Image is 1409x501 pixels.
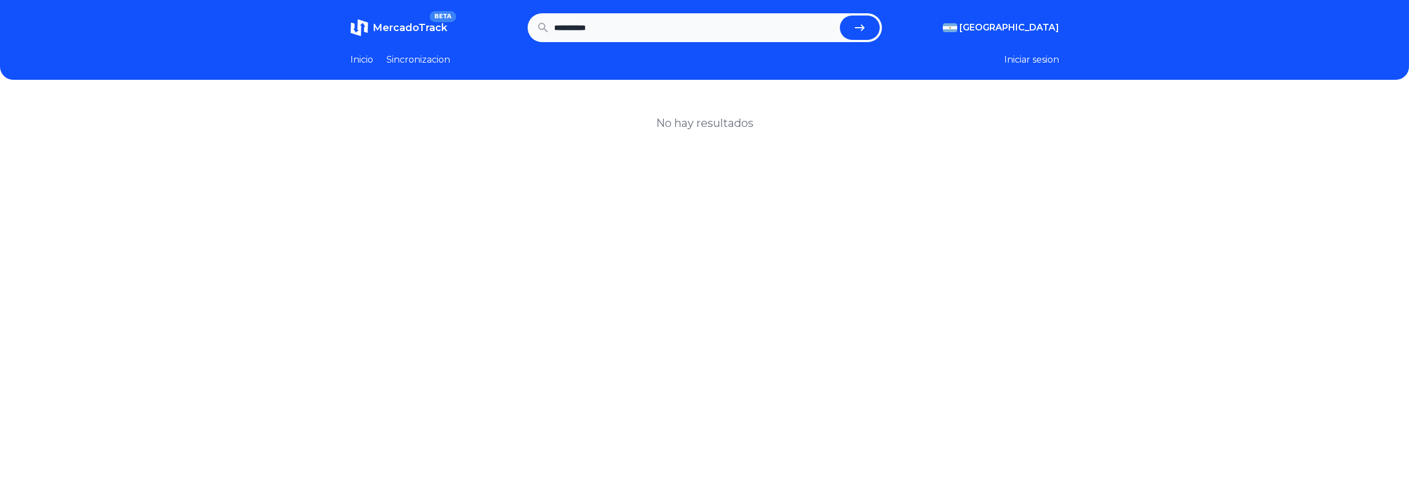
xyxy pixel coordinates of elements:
img: Argentina [943,23,957,32]
span: BETA [430,11,456,22]
a: Sincronizacion [386,53,450,67]
button: [GEOGRAPHIC_DATA] [943,21,1059,34]
a: Inicio [350,53,373,67]
h1: No hay resultados [656,115,753,131]
span: MercadoTrack [373,22,447,34]
button: Iniciar sesion [1004,53,1059,67]
span: [GEOGRAPHIC_DATA] [959,21,1059,34]
img: MercadoTrack [350,19,368,37]
a: MercadoTrackBETA [350,19,447,37]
